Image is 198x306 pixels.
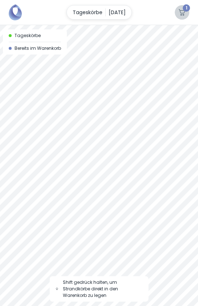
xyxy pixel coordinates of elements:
span: Bereits im Warenkorb [15,45,61,52]
span: Tageskörbe [15,32,41,39]
img: Beachbag [9,4,22,20]
p: [DATE] [109,8,126,16]
button: 1 [175,5,189,20]
span: Shift gedrück halten, um Strandkörbe direkt in den Warenkorb zu legen [63,279,143,299]
p: Tageskörbe [73,8,102,16]
span: 1 [183,4,190,12]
